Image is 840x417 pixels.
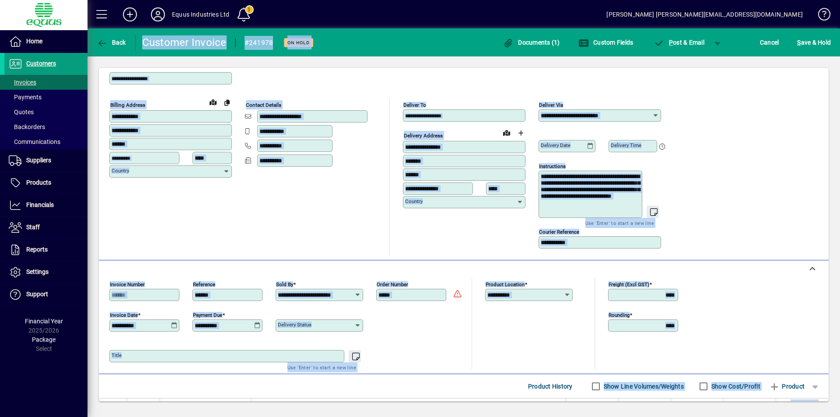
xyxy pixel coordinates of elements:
a: Support [4,284,87,305]
span: Product History [528,379,573,393]
span: On hold [287,40,310,46]
mat-label: Instructions [539,163,566,169]
div: Equus Industries Ltd [172,7,230,21]
span: S [797,39,801,46]
span: Custom Fields [578,39,633,46]
span: Products [26,179,51,186]
a: Financials [4,194,87,216]
a: Invoices [4,75,87,90]
button: Save & Hold [795,35,833,50]
span: Support [26,291,48,298]
span: Backorders [9,123,45,130]
span: Settings [26,268,49,275]
span: P [669,39,673,46]
mat-label: Order number [377,281,408,287]
mat-hint: Use 'Enter' to start a new line [585,218,654,228]
mat-label: Title [112,352,122,358]
span: Package [32,336,56,343]
button: Choose address [514,126,528,140]
span: Suppliers [26,157,51,164]
mat-hint: Use 'Enter' to start a new line [287,362,356,372]
a: Settings [4,261,87,283]
button: Custom Fields [576,35,636,50]
label: Show Line Volumes/Weights [602,382,684,391]
div: [PERSON_NAME] [PERSON_NAME][EMAIL_ADDRESS][DOMAIN_NAME] [606,7,803,21]
button: Add [116,7,144,22]
a: Payments [4,90,87,105]
a: Reports [4,239,87,261]
span: Reports [26,246,48,253]
span: Product [769,379,805,393]
mat-label: Sold by [276,281,293,287]
mat-label: Country [405,198,423,204]
button: Back [94,35,128,50]
mat-label: Rounding [609,312,630,318]
a: Products [4,172,87,194]
button: Documents (1) [501,35,562,50]
a: View on map [206,95,220,109]
span: Financial Year [25,318,63,325]
span: ave & Hold [797,35,831,49]
mat-label: Reference [193,281,215,287]
span: Staff [26,224,40,231]
a: Backorders [4,119,87,134]
span: Customers [26,60,56,67]
div: Customer Invoice [142,35,227,49]
a: Communications [4,134,87,149]
a: View on map [500,126,514,140]
span: Home [26,38,42,45]
div: #241978 [245,36,273,50]
mat-label: Delivery date [541,142,570,148]
mat-label: Deliver To [403,102,426,108]
mat-label: Freight (excl GST) [609,281,649,287]
button: Copy to Delivery address [220,95,234,109]
button: Cancel [758,35,781,50]
mat-label: Delivery time [611,142,641,148]
span: ost & Email [654,39,704,46]
span: Documents (1) [503,39,560,46]
label: Show Cost/Profit [710,382,760,391]
button: Profile [144,7,172,22]
mat-label: Deliver via [539,102,563,108]
mat-label: Invoice date [110,312,138,318]
mat-label: Payment due [193,312,222,318]
span: Communications [9,138,60,145]
mat-label: Country [112,168,129,174]
mat-label: Delivery status [278,322,311,328]
button: Product [765,378,809,394]
mat-label: Invoice number [110,281,145,287]
a: Staff [4,217,87,238]
app-page-header-button: Back [87,35,136,50]
span: Back [97,39,126,46]
span: Quotes [9,109,34,116]
span: Payments [9,94,42,101]
button: Post & Email [649,35,709,50]
a: Knowledge Base [812,2,829,30]
span: Cancel [760,35,779,49]
span: Invoices [9,79,36,86]
mat-label: Product location [486,281,525,287]
button: Product History [525,378,576,394]
a: Quotes [4,105,87,119]
a: Home [4,31,87,53]
mat-label: Courier Reference [539,229,579,235]
span: Financials [26,201,54,208]
a: Suppliers [4,150,87,172]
